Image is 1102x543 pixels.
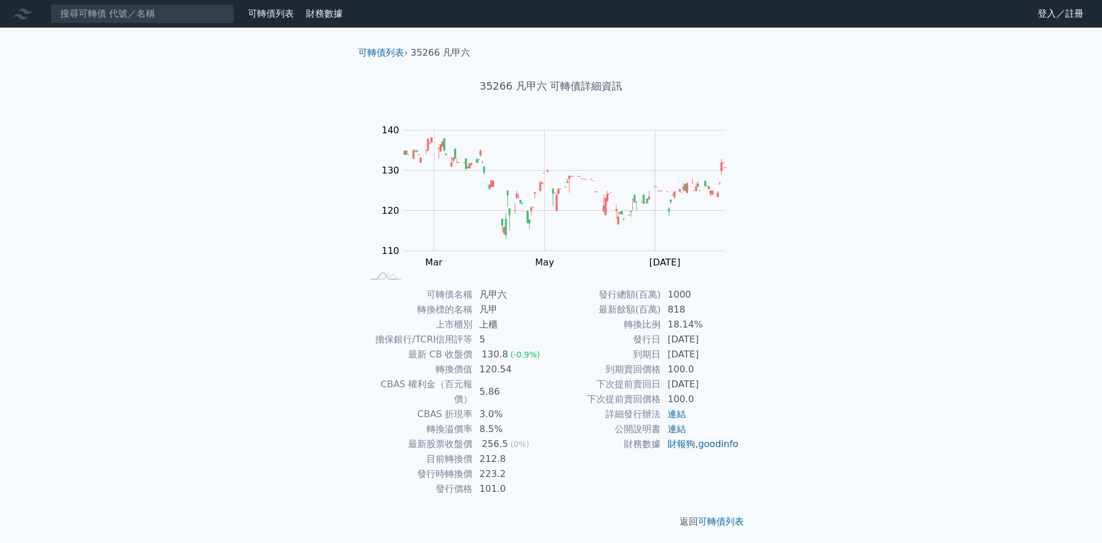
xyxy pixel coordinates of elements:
span: (0%) [510,440,529,449]
td: 100.0 [661,392,739,407]
td: 轉換比例 [551,317,661,332]
td: 5 [472,332,551,347]
td: 轉換價值 [363,362,472,377]
input: 搜尋可轉債 代號／名稱 [51,4,234,24]
td: CBAS 折現率 [363,407,472,422]
tspan: [DATE] [649,257,680,268]
td: 最新股票收盤價 [363,437,472,452]
a: 財報狗 [668,438,695,449]
td: 到期日 [551,347,661,362]
td: 5.86 [472,377,551,407]
td: [DATE] [661,347,739,362]
td: 擔保銀行/TCRI信用評等 [363,332,472,347]
h1: 35266 凡甲六 可轉債詳細資訊 [349,78,753,94]
td: 下次提前賣回價格 [551,392,661,407]
td: 212.8 [472,452,551,467]
td: 轉換溢價率 [363,422,472,437]
td: 可轉債名稱 [363,287,472,302]
tspan: May [535,257,554,268]
td: 最新 CB 收盤價 [363,347,472,362]
p: 返回 [349,515,753,529]
td: 下次提前賣回日 [551,377,661,392]
a: 可轉債列表 [248,8,294,19]
a: 財務數據 [306,8,343,19]
tspan: 130 [382,165,399,176]
td: 101.0 [472,482,551,496]
td: 目前轉換價 [363,452,472,467]
tspan: 140 [382,125,399,136]
td: 發行日 [551,332,661,347]
td: 18.14% [661,317,739,332]
td: 818 [661,302,739,317]
td: 最新餘額(百萬) [551,302,661,317]
td: 120.54 [472,362,551,377]
td: 100.0 [661,362,739,377]
td: 凡甲六 [472,287,551,302]
li: › [358,46,408,60]
td: 1000 [661,287,739,302]
a: 登入／註冊 [1029,5,1093,23]
td: 發行價格 [363,482,472,496]
a: goodinfo [698,438,738,449]
td: [DATE] [661,377,739,392]
td: 凡甲 [472,302,551,317]
span: (-0.9%) [510,350,540,359]
a: 連結 [668,423,686,434]
div: 130.8 [479,347,510,362]
li: 35266 凡甲六 [411,46,471,60]
td: 轉換標的名稱 [363,302,472,317]
div: 256.5 [479,437,510,452]
td: 公開說明書 [551,422,661,437]
td: 詳細發行辦法 [551,407,661,422]
tspan: 120 [382,205,399,216]
td: 223.2 [472,467,551,482]
td: 發行總額(百萬) [551,287,661,302]
tspan: Mar [425,257,443,268]
a: 可轉債列表 [698,516,744,527]
td: 發行時轉換價 [363,467,472,482]
td: [DATE] [661,332,739,347]
tspan: 110 [382,245,399,256]
td: 到期賣回價格 [551,362,661,377]
td: 財務數據 [551,437,661,452]
td: 上櫃 [472,317,551,332]
a: 連結 [668,409,686,419]
td: , [661,437,739,452]
td: CBAS 權利金（百元報價） [363,377,472,407]
a: 可轉債列表 [358,47,404,58]
td: 上市櫃別 [363,317,472,332]
g: Chart [376,125,743,268]
td: 3.0% [472,407,551,422]
td: 8.5% [472,422,551,437]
